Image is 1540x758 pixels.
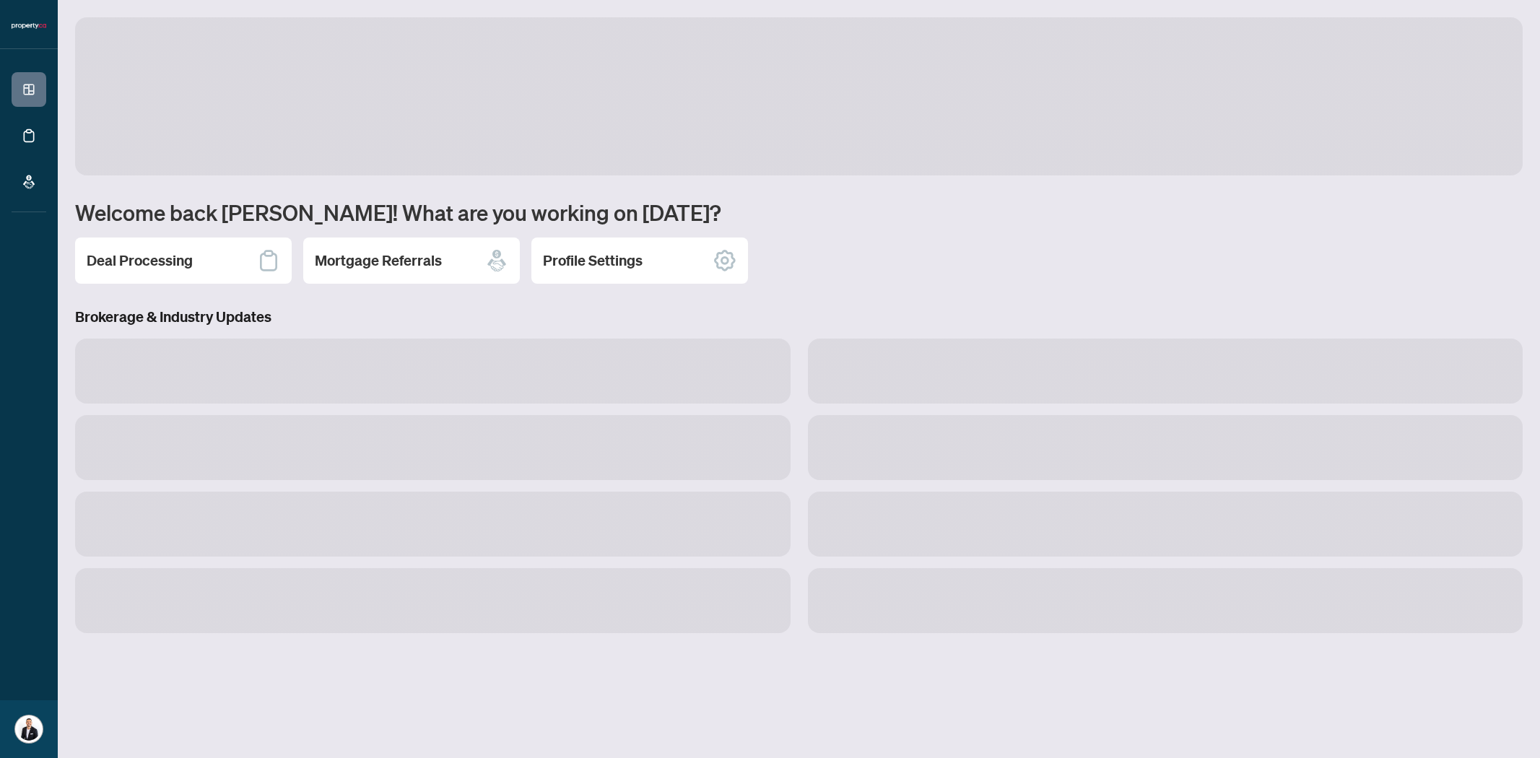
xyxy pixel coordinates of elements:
h3: Brokerage & Industry Updates [75,307,1523,327]
img: logo [12,22,46,30]
h2: Profile Settings [543,251,643,271]
h2: Deal Processing [87,251,193,271]
h2: Mortgage Referrals [315,251,442,271]
h1: Welcome back [PERSON_NAME]! What are you working on [DATE]? [75,199,1523,226]
img: Profile Icon [15,715,43,743]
